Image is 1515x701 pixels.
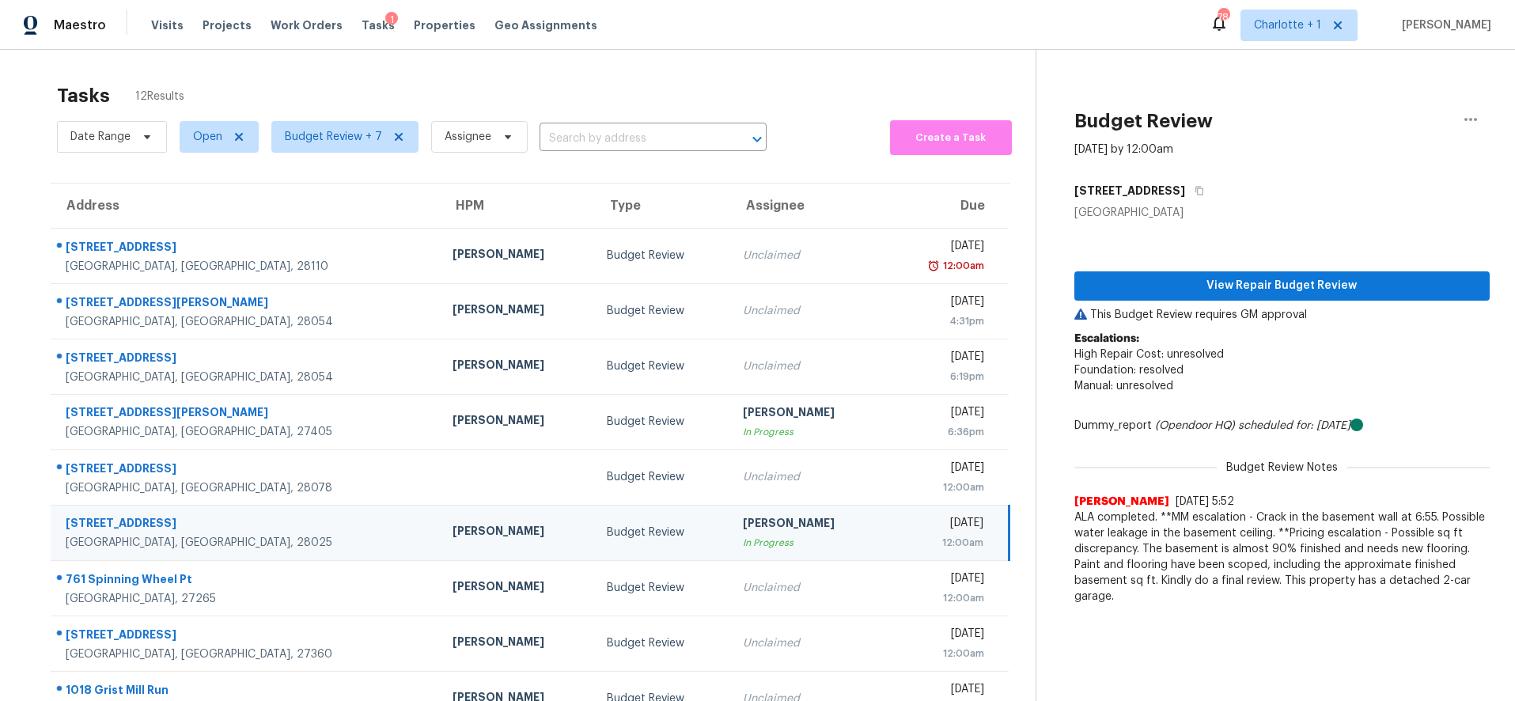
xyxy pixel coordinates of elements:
span: Budget Review + 7 [285,129,382,145]
div: [DATE] [897,404,984,424]
div: 78 [1218,9,1229,25]
span: Visits [151,17,184,33]
div: [GEOGRAPHIC_DATA], [GEOGRAPHIC_DATA], 28110 [66,259,427,275]
div: [GEOGRAPHIC_DATA], [GEOGRAPHIC_DATA], 28025 [66,535,427,551]
div: [STREET_ADDRESS] [66,350,427,369]
div: Unclaimed [743,635,872,651]
span: Projects [203,17,252,33]
h5: [STREET_ADDRESS] [1074,183,1185,199]
i: (Opendoor HQ) [1155,420,1235,431]
div: [DATE] [897,681,984,701]
div: [PERSON_NAME] [453,634,581,654]
div: [STREET_ADDRESS][PERSON_NAME] [66,294,427,314]
div: Unclaimed [743,248,872,263]
div: [GEOGRAPHIC_DATA], 27265 [66,591,427,607]
div: Budget Review [607,248,717,263]
div: [DATE] [897,570,984,590]
div: Budget Review [607,580,717,596]
div: Unclaimed [743,580,872,596]
div: [DATE] [897,238,984,258]
div: 12:00am [897,646,984,661]
span: Charlotte + 1 [1254,17,1321,33]
b: Escalations: [1074,333,1139,344]
div: Unclaimed [743,303,872,319]
div: [GEOGRAPHIC_DATA] [1074,205,1490,221]
span: Open [193,129,222,145]
div: [PERSON_NAME] [743,404,872,424]
div: [DATE] [897,294,984,313]
h2: Tasks [57,88,110,104]
span: [PERSON_NAME] [1396,17,1491,33]
span: Tasks [362,20,395,31]
i: scheduled for: [DATE] [1238,420,1350,431]
div: [STREET_ADDRESS][PERSON_NAME] [66,404,427,424]
button: Open [746,128,768,150]
div: [DATE] [897,349,984,369]
span: Date Range [70,129,131,145]
div: 4:31pm [897,313,984,329]
div: Budget Review [607,358,717,374]
div: [PERSON_NAME] [453,357,581,377]
div: Unclaimed [743,469,872,485]
div: [STREET_ADDRESS] [66,515,427,535]
div: [GEOGRAPHIC_DATA], [GEOGRAPHIC_DATA], 27405 [66,424,427,440]
span: Maestro [54,17,106,33]
button: View Repair Budget Review [1074,271,1490,301]
h2: Budget Review [1074,113,1213,129]
img: Overdue Alarm Icon [927,258,940,274]
div: 761 Spinning Wheel Pt [66,571,427,591]
span: Manual: unresolved [1074,381,1173,392]
span: ALA completed. **MM escalation - Crack in the basement wall at 6:55. Possible water leakage in th... [1074,510,1490,604]
div: [DATE] [897,626,984,646]
div: [DATE] by 12:00am [1074,142,1173,157]
th: Assignee [730,184,884,228]
div: In Progress [743,424,872,440]
th: Due [884,184,1009,228]
div: 12:00am [897,535,983,551]
th: Type [594,184,729,228]
p: This Budget Review requires GM approval [1074,307,1490,323]
div: 6:19pm [897,369,984,385]
div: [GEOGRAPHIC_DATA], [GEOGRAPHIC_DATA], 28078 [66,480,427,496]
span: Create a Task [898,129,1003,147]
button: Copy Address [1185,176,1206,205]
div: [GEOGRAPHIC_DATA], [GEOGRAPHIC_DATA], 27360 [66,646,427,662]
button: Create a Task [890,120,1011,155]
span: Budget Review Notes [1217,460,1347,476]
span: Assignee [445,129,491,145]
span: 12 Results [135,89,184,104]
div: [GEOGRAPHIC_DATA], [GEOGRAPHIC_DATA], 28054 [66,369,427,385]
div: Unclaimed [743,358,872,374]
span: Geo Assignments [494,17,597,33]
span: Work Orders [271,17,343,33]
div: [STREET_ADDRESS] [66,627,427,646]
span: Foundation: resolved [1074,365,1184,376]
div: Budget Review [607,414,717,430]
div: [DATE] [897,460,984,479]
div: Dummy_report [1074,418,1490,434]
div: 12:00am [897,590,984,606]
div: [PERSON_NAME] [453,246,581,266]
div: Budget Review [607,525,717,540]
span: Properties [414,17,475,33]
div: 12:00am [897,479,984,495]
div: [PERSON_NAME] [453,301,581,321]
div: Budget Review [607,469,717,485]
th: Address [51,184,440,228]
span: High Repair Cost: unresolved [1074,349,1224,360]
div: [PERSON_NAME] [743,515,872,535]
div: [GEOGRAPHIC_DATA], [GEOGRAPHIC_DATA], 28054 [66,314,427,330]
th: HPM [440,184,594,228]
span: [DATE] 5:52 [1176,496,1234,507]
div: 1 [385,12,398,28]
div: Budget Review [607,635,717,651]
input: Search by address [540,127,722,151]
div: [STREET_ADDRESS] [66,460,427,480]
span: [PERSON_NAME] [1074,494,1169,510]
div: 12:00am [940,258,984,274]
div: In Progress [743,535,872,551]
div: 6:36pm [897,424,984,440]
div: Budget Review [607,303,717,319]
div: [PERSON_NAME] [453,578,581,598]
div: [DATE] [897,515,983,535]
